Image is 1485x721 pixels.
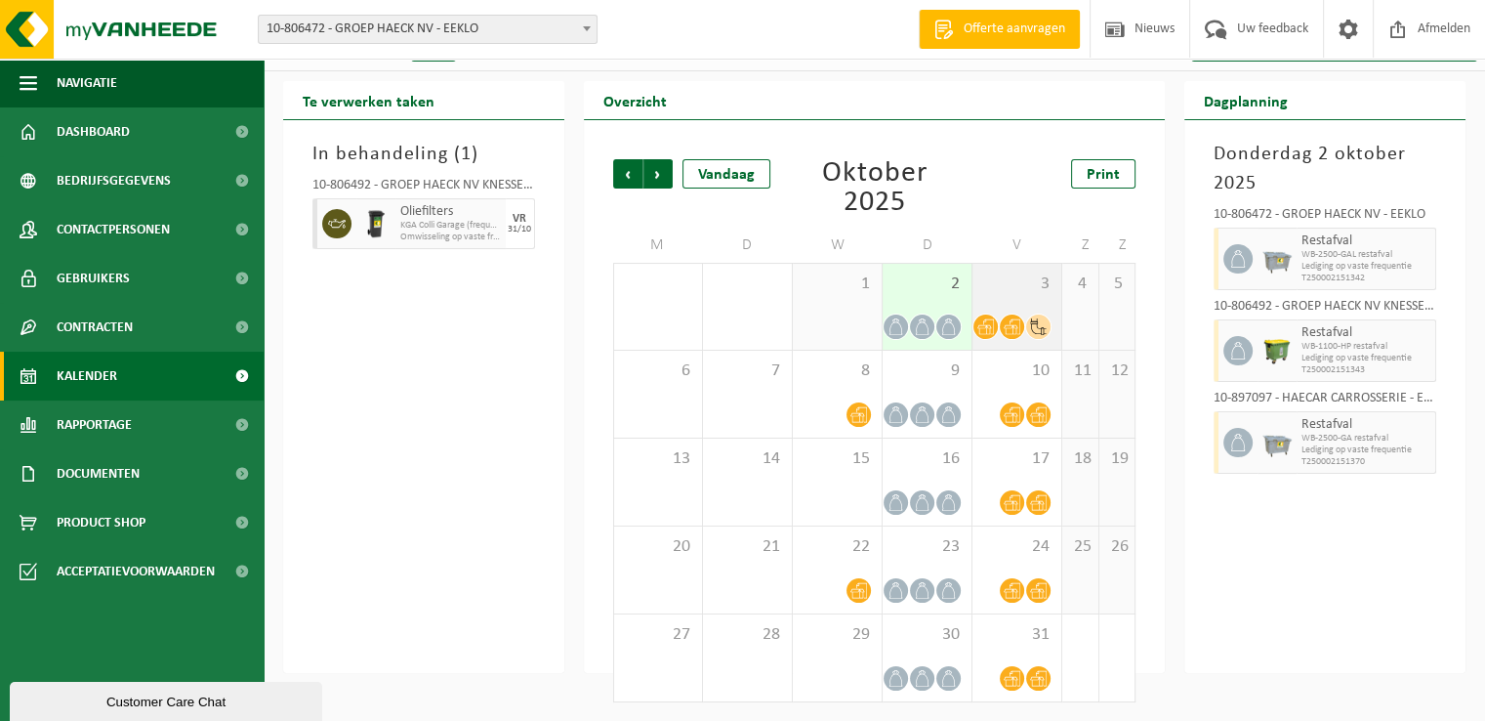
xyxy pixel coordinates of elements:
[1301,433,1430,445] span: WB-2500-GA restafval
[1301,325,1430,341] span: Restafval
[584,81,686,119] h2: Overzicht
[1087,167,1120,183] span: Print
[1301,341,1430,353] span: WB-1100-HP restafval
[57,449,140,498] span: Documenten
[883,228,972,263] td: D
[1072,360,1088,382] span: 11
[703,228,793,263] td: D
[892,448,962,470] span: 16
[1214,300,1436,319] div: 10-806492 - GROEP HAECK NV KNESSELARE - AALTER
[57,401,132,449] span: Rapportage
[400,204,501,220] span: Oliefilters
[713,360,782,382] span: 7
[624,624,692,646] span: 27
[982,536,1052,558] span: 24
[1301,249,1430,261] span: WB-2500-GAL restafval
[982,360,1052,382] span: 10
[1109,360,1126,382] span: 12
[1214,140,1436,198] h3: Donderdag 2 oktober 2025
[892,624,962,646] span: 30
[713,536,782,558] span: 21
[400,220,501,232] span: KGA Colli Garage (frequentie)
[972,228,1062,263] td: V
[892,360,962,382] span: 9
[1262,428,1292,457] img: WB-2500-GAL-GY-01
[624,360,692,382] span: 6
[513,213,526,225] div: VR
[57,352,117,401] span: Kalender
[1262,244,1292,274] img: WB-2500-GAL-GY-04
[982,624,1052,646] span: 31
[259,16,597,43] span: 10-806472 - GROEP HAECK NV - EEKLO
[1184,81,1307,119] h2: Dagplanning
[361,209,391,238] img: WB-0240-HPE-BK-01
[57,303,133,352] span: Contracten
[508,225,531,234] div: 31/10
[400,232,501,243] span: Omwisseling op vaste frequentie (incl. verwerking)
[803,360,872,382] span: 8
[1072,448,1088,470] span: 18
[959,20,1070,39] span: Offerte aanvragen
[312,179,535,198] div: 10-806492 - GROEP HAECK NV KNESSELARE - AALTER
[803,536,872,558] span: 22
[1072,536,1088,558] span: 25
[1214,392,1436,411] div: 10-897097 - HAECAR CARROSSERIE - EEKLO
[57,498,145,547] span: Product Shop
[919,10,1080,49] a: Offerte aanvragen
[982,274,1052,295] span: 3
[643,159,673,189] span: Volgende
[1072,274,1088,295] span: 4
[803,624,872,646] span: 29
[624,536,692,558] span: 20
[1301,353,1430,364] span: Lediging op vaste frequentie
[57,254,130,303] span: Gebruikers
[57,156,171,205] span: Bedrijfsgegevens
[713,624,782,646] span: 28
[892,274,962,295] span: 2
[613,159,642,189] span: Vorige
[1301,364,1430,376] span: T250002151343
[1071,159,1135,189] a: Print
[1109,536,1126,558] span: 26
[803,448,872,470] span: 15
[1301,261,1430,273] span: Lediging op vaste frequentie
[461,145,472,164] span: 1
[793,228,883,263] td: W
[1301,445,1430,456] span: Lediging op vaste frequentie
[793,159,955,218] div: Oktober 2025
[258,15,598,44] span: 10-806472 - GROEP HAECK NV - EEKLO
[57,547,215,596] span: Acceptatievoorwaarden
[1214,208,1436,228] div: 10-806472 - GROEP HAECK NV - EEKLO
[10,678,326,721] iframe: chat widget
[982,448,1052,470] span: 17
[1301,456,1430,468] span: T250002151370
[1109,448,1126,470] span: 19
[613,228,703,263] td: M
[1301,233,1430,249] span: Restafval
[1109,274,1126,295] span: 5
[283,81,454,119] h2: Te verwerken taken
[624,448,692,470] span: 13
[57,107,130,156] span: Dashboard
[713,448,782,470] span: 14
[803,274,872,295] span: 1
[57,59,117,107] span: Navigatie
[1062,228,1098,263] td: Z
[1262,336,1292,365] img: WB-1100-HPE-GN-50
[1301,273,1430,284] span: T250002151342
[1099,228,1136,263] td: Z
[312,140,535,169] h3: In behandeling ( )
[57,205,170,254] span: Contactpersonen
[1301,417,1430,433] span: Restafval
[892,536,962,558] span: 23
[682,159,770,189] div: Vandaag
